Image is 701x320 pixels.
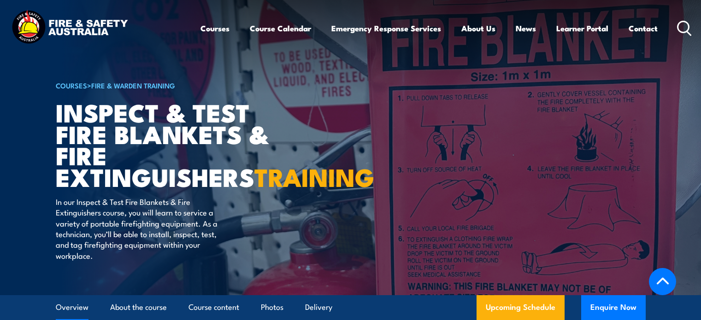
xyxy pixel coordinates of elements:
[556,16,608,41] a: Learner Portal
[477,295,565,320] a: Upcoming Schedule
[91,80,175,90] a: Fire & Warden Training
[56,80,87,90] a: COURSES
[581,295,646,320] button: Enquire Now
[56,80,283,91] h6: >
[629,16,658,41] a: Contact
[200,16,230,41] a: Courses
[56,295,88,320] a: Overview
[110,295,167,320] a: About the course
[331,16,441,41] a: Emergency Response Services
[250,16,311,41] a: Course Calendar
[254,157,374,195] strong: TRAINING
[56,196,224,261] p: In our Inspect & Test Fire Blankets & Fire Extinguishers course, you will learn to service a vari...
[56,101,283,187] h1: Inspect & Test Fire Blankets & Fire Extinguishers
[461,16,495,41] a: About Us
[305,295,332,320] a: Delivery
[189,295,239,320] a: Course content
[261,295,283,320] a: Photos
[516,16,536,41] a: News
